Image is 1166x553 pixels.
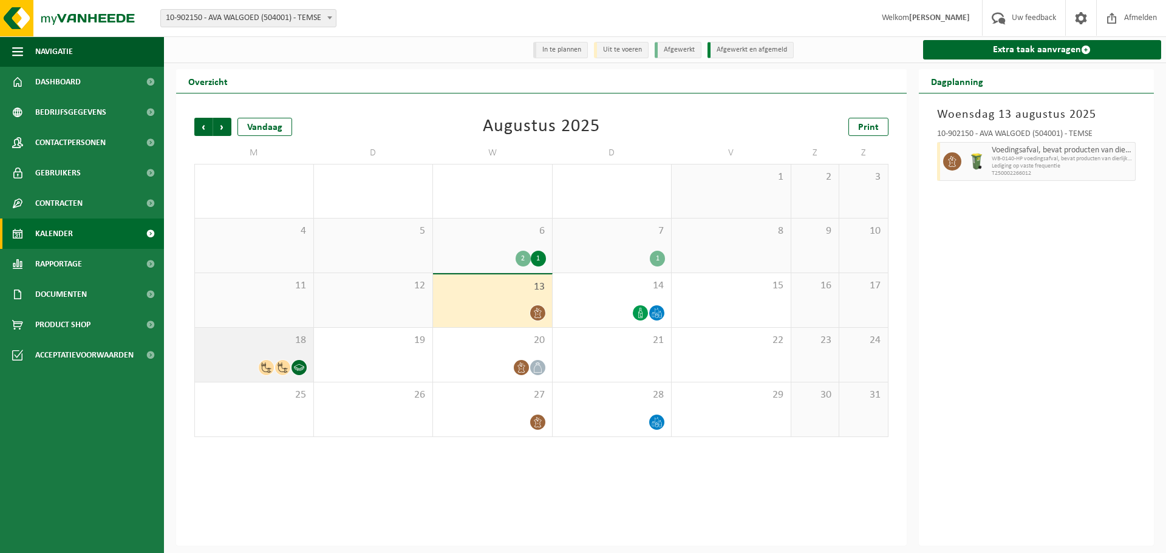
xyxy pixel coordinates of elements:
[35,249,82,279] span: Rapportage
[678,279,785,293] span: 15
[655,42,701,58] li: Afgewerkt
[35,310,90,340] span: Product Shop
[35,158,81,188] span: Gebruikers
[194,142,314,164] td: M
[176,69,240,93] h2: Overzicht
[533,42,588,58] li: In te plannen
[553,142,672,164] td: D
[797,388,833,402] span: 30
[848,118,888,136] a: Print
[35,340,134,370] span: Acceptatievoorwaarden
[201,388,307,402] span: 25
[678,334,785,347] span: 22
[483,118,600,136] div: Augustus 2025
[439,334,546,347] span: 20
[797,225,833,238] span: 9
[314,142,434,164] td: D
[992,170,1133,177] span: T250002266012
[845,225,881,238] span: 10
[320,225,427,238] span: 5
[35,97,106,127] span: Bedrijfsgegevens
[678,388,785,402] span: 29
[923,40,1162,59] a: Extra taak aanvragen
[213,118,231,136] span: Volgende
[237,118,292,136] div: Vandaag
[320,334,427,347] span: 19
[161,10,336,27] span: 10-902150 - AVA WALGOED (504001) - TEMSE
[439,280,546,294] span: 13
[35,279,87,310] span: Documenten
[35,36,73,67] span: Navigatie
[992,146,1133,155] span: Voedingsafval, bevat producten van dierlijke oorsprong, onverpakt, categorie 3
[937,106,1136,124] h3: Woensdag 13 augustus 2025
[858,123,879,132] span: Print
[937,130,1136,142] div: 10-902150 - AVA WALGOED (504001) - TEMSE
[845,171,881,184] span: 3
[516,251,531,266] div: 2
[433,142,553,164] td: W
[797,171,833,184] span: 2
[35,127,106,158] span: Contactpersonen
[845,279,881,293] span: 17
[797,279,833,293] span: 16
[594,42,649,58] li: Uit te voeren
[35,67,81,97] span: Dashboard
[839,142,888,164] td: Z
[559,334,666,347] span: 21
[201,334,307,347] span: 18
[707,42,794,58] li: Afgewerkt en afgemeld
[35,219,73,249] span: Kalender
[531,251,546,266] div: 1
[797,334,833,347] span: 23
[678,171,785,184] span: 1
[678,225,785,238] span: 8
[439,225,546,238] span: 6
[320,279,427,293] span: 12
[201,225,307,238] span: 4
[992,155,1133,163] span: WB-0140-HP voedingsafval, bevat producten van dierlijke oors
[845,388,881,402] span: 31
[559,388,666,402] span: 28
[650,251,665,266] div: 1
[992,163,1133,170] span: Lediging op vaste frequentie
[439,388,546,402] span: 27
[967,152,986,171] img: WB-0140-HPE-GN-50
[919,69,995,93] h2: Dagplanning
[320,388,427,402] span: 26
[194,118,213,136] span: Vorige
[791,142,840,164] td: Z
[672,142,791,164] td: V
[201,279,307,293] span: 11
[35,188,83,219] span: Contracten
[160,9,336,27] span: 10-902150 - AVA WALGOED (504001) - TEMSE
[909,13,970,22] strong: [PERSON_NAME]
[559,225,666,238] span: 7
[559,279,666,293] span: 14
[845,334,881,347] span: 24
